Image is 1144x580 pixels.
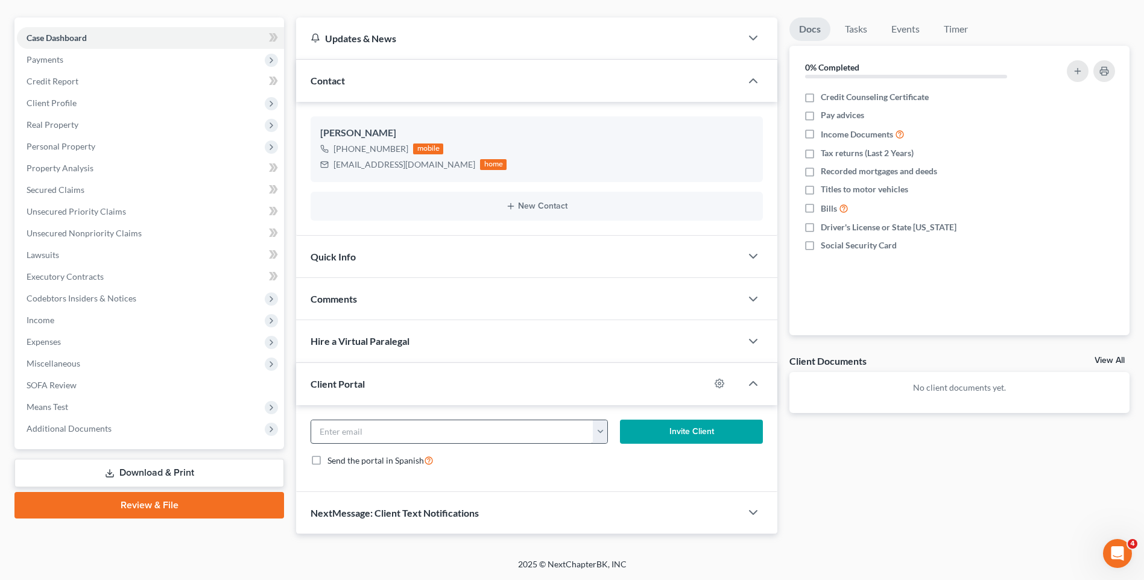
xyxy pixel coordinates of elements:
span: Contact [311,75,345,86]
div: [EMAIL_ADDRESS][DOMAIN_NAME] [333,159,475,171]
span: Real Property [27,119,78,130]
span: Comments [311,293,357,304]
span: Personal Property [27,141,95,151]
a: Tasks [835,17,877,41]
span: Income [27,315,54,325]
span: Secured Claims [27,184,84,195]
span: 4 [1128,539,1137,549]
a: View All [1095,356,1125,365]
span: Unsecured Nonpriority Claims [27,228,142,238]
strong: 0% Completed [805,62,859,72]
gu-sc-dial: Click to Connect 7202021119 [333,143,408,154]
a: Property Analysis [17,157,284,179]
span: Payments [27,54,63,65]
span: Client Profile [27,98,77,108]
a: Credit Report [17,71,284,92]
div: 2025 © NextChapterBK, INC [229,558,916,580]
span: Recorded mortgages and deeds [821,165,937,177]
span: Executory Contracts [27,271,104,282]
span: Unsecured Priority Claims [27,206,126,216]
div: home [480,159,507,170]
button: Invite Client [620,420,763,444]
span: Property Analysis [27,163,93,173]
span: Send the portal in Spanish [327,455,424,465]
span: Credit Report [27,76,78,86]
span: Pay advices [821,109,864,121]
a: Case Dashboard [17,27,284,49]
span: Quick Info [311,251,356,262]
a: Lawsuits [17,244,284,266]
span: Client Portal [311,378,365,389]
span: Expenses [27,336,61,347]
iframe: Intercom live chat [1103,539,1132,568]
p: No client documents yet. [799,382,1120,394]
span: Additional Documents [27,423,112,433]
a: Secured Claims [17,179,284,201]
div: mobile [413,143,443,154]
span: Driver's License or State [US_STATE] [821,221,956,233]
div: [PERSON_NAME] [320,126,753,140]
span: Tax returns (Last 2 Years) [821,147,914,159]
span: Bills [821,203,837,215]
span: Means Test [27,402,68,412]
span: Credit Counseling Certificate [821,91,929,103]
a: SOFA Review [17,374,284,396]
a: Docs [789,17,830,41]
span: Titles to motor vehicles [821,183,908,195]
span: Hire a Virtual Paralegal [311,335,409,347]
input: Enter email [311,420,593,443]
a: Unsecured Nonpriority Claims [17,222,284,244]
span: Income Documents [821,128,893,140]
button: New Contact [320,201,753,211]
span: Miscellaneous [27,358,80,368]
span: Social Security Card [821,239,897,251]
a: Timer [934,17,978,41]
div: Updates & News [311,32,727,45]
a: Download & Print [14,459,284,487]
span: Codebtors Insiders & Notices [27,293,136,303]
span: NextMessage: Client Text Notifications [311,507,479,519]
div: Client Documents [789,355,867,367]
span: Case Dashboard [27,33,87,43]
span: Lawsuits [27,250,59,260]
a: Executory Contracts [17,266,284,288]
a: Review & File [14,492,284,519]
a: Events [882,17,929,41]
a: Unsecured Priority Claims [17,201,284,222]
span: SOFA Review [27,380,77,390]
